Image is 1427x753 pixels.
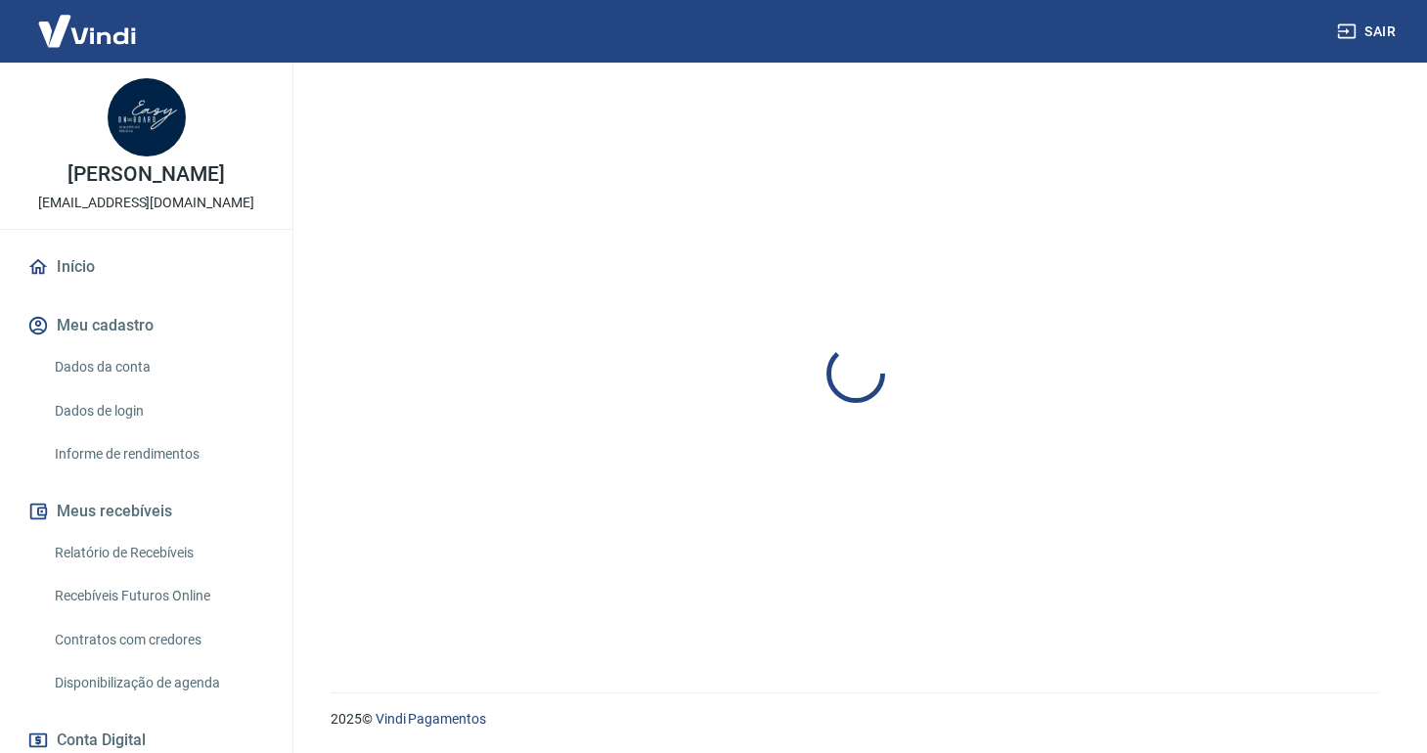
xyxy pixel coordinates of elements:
a: Disponibilização de agenda [47,663,269,703]
p: [PERSON_NAME] [67,164,224,185]
a: Informe de rendimentos [47,434,269,474]
button: Sair [1333,14,1404,50]
a: Dados de login [47,391,269,431]
p: 2025 © [331,709,1380,730]
a: Recebíveis Futuros Online [47,576,269,616]
p: [EMAIL_ADDRESS][DOMAIN_NAME] [38,193,254,213]
button: Meus recebíveis [23,490,269,533]
a: Relatório de Recebíveis [47,533,269,573]
button: Meu cadastro [23,304,269,347]
a: Início [23,245,269,288]
img: e5c1f82d-dd6d-48a8-b522-e9b20ca34d3c.jpeg [108,78,186,156]
a: Vindi Pagamentos [376,711,486,727]
img: Vindi [23,1,151,61]
a: Contratos com credores [47,620,269,660]
a: Dados da conta [47,347,269,387]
